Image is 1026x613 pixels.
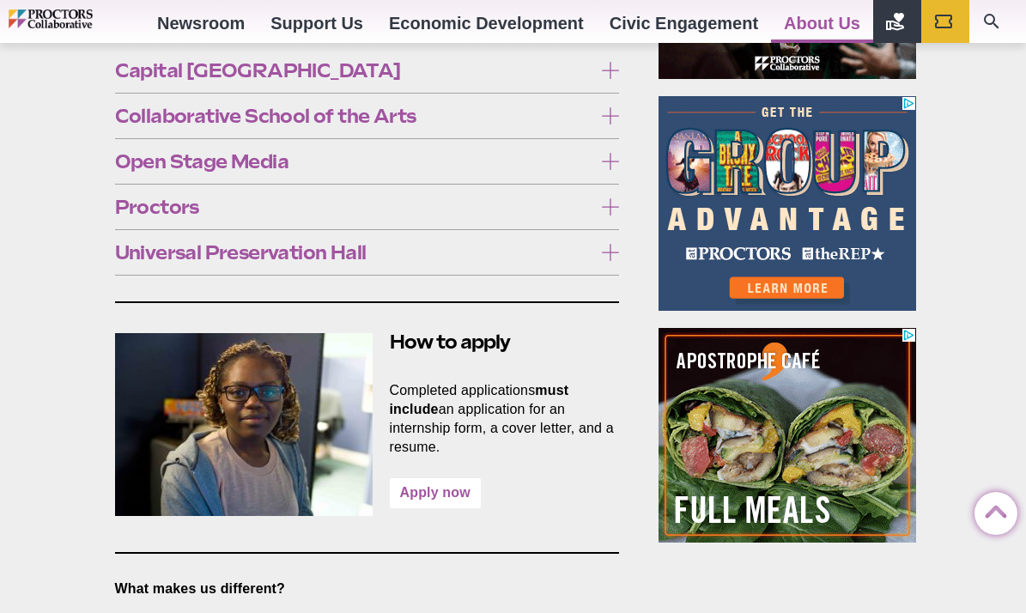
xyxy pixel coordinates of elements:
[9,9,144,27] img: Proctors logo
[115,61,593,80] span: Capital [GEOGRAPHIC_DATA]
[390,478,481,508] a: Apply now
[115,243,593,262] span: Universal Preservation Hall
[659,96,916,311] iframe: Advertisement
[659,328,916,543] iframe: Advertisement
[115,329,620,355] h2: How to apply
[115,152,593,171] span: Open Stage Media
[115,197,593,216] span: Proctors
[115,581,286,596] strong: What makes us different?
[115,106,593,125] span: Collaborative School of the Arts
[974,493,1009,527] a: Back to Top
